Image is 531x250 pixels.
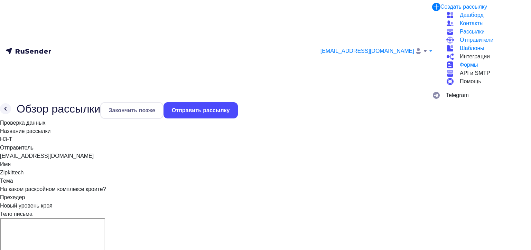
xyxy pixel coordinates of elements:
a: Отправители [446,36,525,44]
span: Шаблоны [460,44,484,52]
span: Рассылки [460,28,485,36]
span: Отправители [460,36,493,44]
span: Интеграции [460,52,490,61]
a: Формы [446,61,525,69]
span: Telegram [446,91,469,99]
span: API и SMTP [460,69,490,77]
span: Помощь [460,77,481,86]
a: Дашборд [446,11,525,19]
div: Создать рассылку [440,3,487,11]
div: Отправить рассылку [172,106,230,114]
span: Формы [460,61,478,69]
h2: Обзор рассылки [17,102,100,115]
div: Закончить позже [109,106,155,115]
span: [EMAIL_ADDRESS][DOMAIN_NAME] [320,47,414,55]
a: Контакты [446,19,525,28]
a: [EMAIL_ADDRESS][DOMAIN_NAME] [320,47,432,56]
a: Рассылки [446,28,525,36]
span: Дашборд [460,11,484,19]
a: Шаблоны [446,44,525,52]
span: Контакты [460,19,484,28]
